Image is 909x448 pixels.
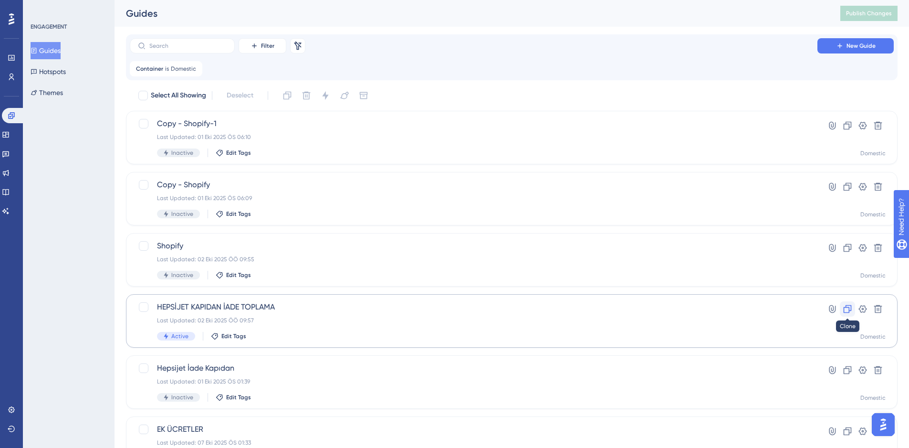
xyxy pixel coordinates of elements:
[136,65,163,73] span: Container
[157,256,790,263] div: Last Updated: 02 Eki 2025 ÖÖ 09:55
[860,272,886,279] div: Domestic
[157,301,790,313] span: HEPSİJET KAPIDAN İADE TOPLAMA
[151,90,206,101] span: Select All Showing
[31,42,61,59] button: Guides
[149,43,227,49] input: Search
[840,6,898,21] button: Publish Changes
[226,394,251,401] span: Edit Tags
[226,149,251,157] span: Edit Tags
[171,394,193,401] span: Inactive
[171,65,196,73] span: Domestic
[860,211,886,218] div: Domestic
[165,65,169,73] span: is
[211,332,246,340] button: Edit Tags
[157,240,790,252] span: Shopify
[171,271,193,279] span: Inactive
[22,2,60,14] span: Need Help?
[239,38,286,53] button: Filter
[226,210,251,218] span: Edit Tags
[869,410,898,439] iframe: UserGuiding AI Assistant Launcher
[171,210,193,218] span: Inactive
[171,332,188,340] span: Active
[157,194,790,202] div: Last Updated: 01 Eki 2025 ÖS 06:09
[221,332,246,340] span: Edit Tags
[31,63,66,80] button: Hotspots
[157,424,790,435] span: EK ÜCRETLER
[227,90,253,101] span: Deselect
[171,149,193,157] span: Inactive
[216,394,251,401] button: Edit Tags
[31,23,67,31] div: ENGAGEMENT
[157,378,790,385] div: Last Updated: 01 Eki 2025 ÖS 01:39
[860,394,886,402] div: Domestic
[157,363,790,374] span: Hepsijet İade Kapıdan
[817,38,894,53] button: New Guide
[31,84,63,101] button: Themes
[157,118,790,129] span: Copy - Shopify-1
[216,210,251,218] button: Edit Tags
[261,42,274,50] span: Filter
[846,42,876,50] span: New Guide
[216,271,251,279] button: Edit Tags
[157,133,790,141] div: Last Updated: 01 Eki 2025 ÖS 06:10
[157,179,790,191] span: Copy - Shopify
[860,333,886,341] div: Domestic
[126,7,816,20] div: Guides
[157,439,790,447] div: Last Updated: 07 Eki 2025 ÖS 01:33
[216,149,251,157] button: Edit Tags
[226,271,251,279] span: Edit Tags
[846,10,892,17] span: Publish Changes
[218,87,262,104] button: Deselect
[860,149,886,157] div: Domestic
[157,317,790,324] div: Last Updated: 02 Eki 2025 ÖÖ 09:57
